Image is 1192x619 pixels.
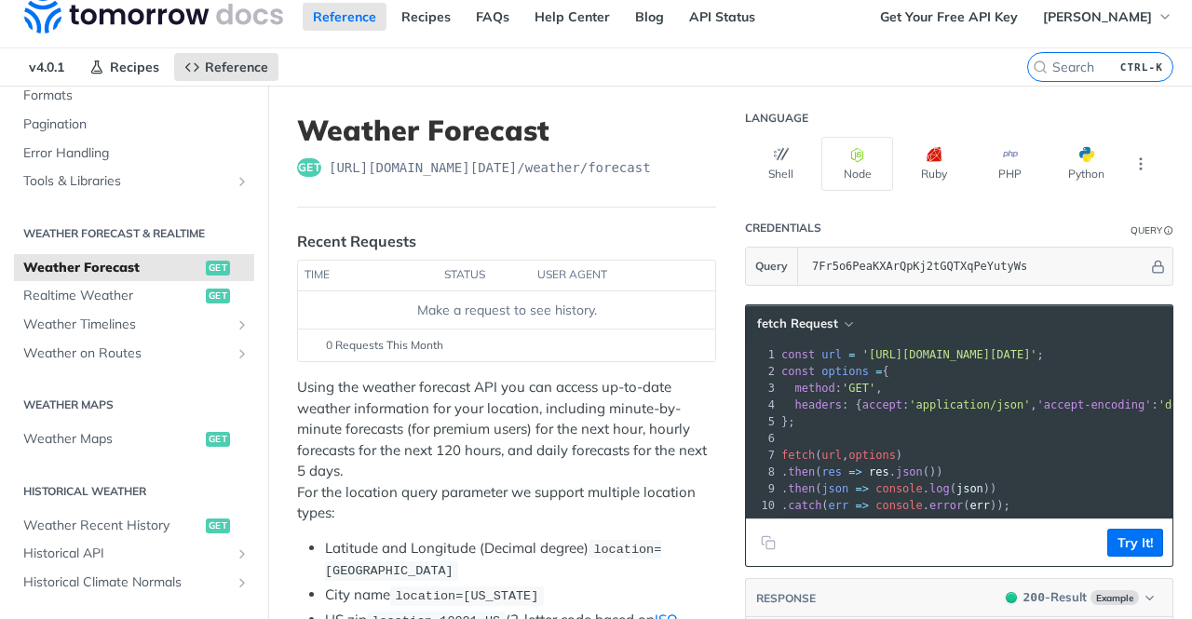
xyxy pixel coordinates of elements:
div: QueryInformation [1131,223,1173,237]
span: get [206,518,230,533]
span: = [848,348,855,361]
span: ; [781,348,1044,361]
span: Weather on Routes [23,344,230,363]
a: FAQs [466,3,520,31]
a: Historical APIShow subpages for Historical API [14,540,254,568]
span: get [206,261,230,276]
button: Show subpages for Weather on Routes [235,346,250,361]
li: Latitude and Longitude (Decimal degree) [325,538,716,582]
button: Show subpages for Tools & Libraries [235,174,250,189]
span: then [788,482,815,495]
span: console [875,482,923,495]
kbd: CTRL-K [1116,58,1168,76]
a: Blog [625,3,674,31]
button: Hide [1148,257,1168,276]
span: . ( . ()) [781,465,943,478]
span: Reference [205,59,268,75]
span: Query [755,258,788,275]
span: err [969,499,990,512]
div: 6 [746,430,778,447]
a: Recipes [391,3,461,31]
span: const [781,348,815,361]
span: fetch Request [757,316,838,331]
a: Formats [14,82,254,110]
span: console [875,499,923,512]
button: Copy to clipboard [755,529,781,557]
div: - Result [1023,588,1087,607]
a: Pagination [14,111,254,139]
span: { [781,365,889,378]
button: Node [821,137,893,191]
button: Python [1050,137,1122,191]
button: Shell [745,137,817,191]
span: err [829,499,849,512]
span: 200 [1023,590,1045,604]
span: log [929,482,950,495]
span: 'accept-encoding' [1037,398,1152,411]
span: 'application/json' [909,398,1030,411]
div: 2 [746,363,778,380]
span: : , [781,382,883,395]
input: apikey [803,248,1148,285]
span: Weather Recent History [23,517,201,535]
span: res [821,465,842,478]
span: [PERSON_NAME] [1043,8,1152,25]
th: user agent [531,261,678,290]
span: Recipes [110,59,159,75]
span: method [794,382,834,395]
span: get [206,289,230,303]
span: const [781,365,815,378]
div: 10 [746,497,778,514]
span: 0 Requests This Month [326,337,443,354]
button: PHP [974,137,1046,191]
span: then [788,465,815,478]
span: url [821,449,842,462]
span: v4.0.1 [19,53,74,81]
div: Query [1131,223,1162,237]
a: Reference [303,3,386,31]
div: Credentials [745,221,821,235]
a: Help Center [524,3,620,31]
a: API Status [679,3,765,31]
span: '[URL][DOMAIN_NAME][DATE]' [862,348,1037,361]
span: = [875,365,882,378]
div: 5 [746,413,778,430]
button: Query [746,248,798,285]
h2: Historical Weather [14,483,254,500]
a: Weather TimelinesShow subpages for Weather Timelines [14,311,254,339]
a: Error Handling [14,140,254,168]
span: json [896,465,923,478]
li: City name [325,585,716,606]
button: 200200-ResultExample [996,588,1163,607]
button: fetch Request [751,315,859,333]
a: Weather on RoutesShow subpages for Weather on Routes [14,340,254,368]
h1: Weather Forecast [297,114,716,147]
a: Weather Forecastget [14,254,254,282]
a: Weather Recent Historyget [14,512,254,540]
p: Using the weather forecast API you can access up-to-date weather information for your location, i... [297,377,716,524]
a: Historical Climate NormalsShow subpages for Historical Climate Normals [14,569,254,597]
span: 'GET' [842,382,875,395]
span: Tools & Libraries [23,172,230,191]
div: 3 [746,380,778,397]
span: options [848,449,896,462]
span: headers [794,398,842,411]
span: Weather Timelines [23,316,230,334]
span: res [869,465,889,478]
button: Try It! [1107,529,1163,557]
span: Pagination [23,115,250,134]
div: 8 [746,464,778,480]
button: [PERSON_NAME] [1033,3,1183,31]
span: => [856,482,869,495]
span: json [821,482,848,495]
a: Recipes [79,53,169,81]
span: https://api.tomorrow.io/v4/weather/forecast [329,158,651,177]
span: get [297,158,321,177]
div: Recent Requests [297,230,416,252]
span: error [929,499,963,512]
i: Information [1164,226,1173,235]
span: Error Handling [23,144,250,163]
span: Formats [23,87,250,105]
span: json [956,482,983,495]
button: Show subpages for Weather Timelines [235,317,250,332]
